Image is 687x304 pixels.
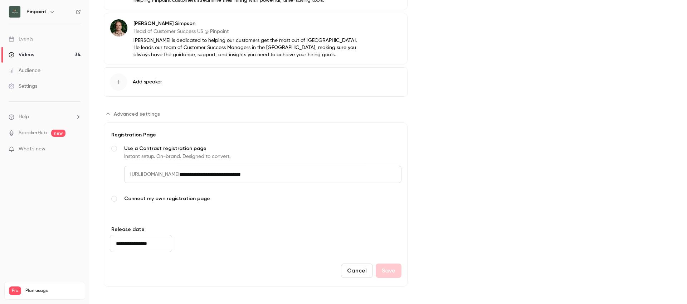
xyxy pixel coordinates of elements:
[179,166,401,183] input: Use a Contrast registration pageInstant setup. On-brand. Designed to convert.[URL][DOMAIN_NAME]
[110,131,401,139] div: Registration Page
[133,20,361,27] p: [PERSON_NAME] Simpson
[25,288,81,294] span: Plan usage
[9,83,37,90] div: Settings
[341,264,373,278] button: Cancel
[51,130,65,137] span: new
[9,113,81,121] li: help-dropdown-opener
[133,28,361,35] p: Head of Customer Success US @ Pinpoint
[114,110,160,118] span: Advanced settings
[104,108,408,287] section: Advanced settings
[19,113,29,121] span: Help
[124,153,401,160] div: Instant setup. On-brand. Designed to convert.
[19,129,47,137] a: SpeakerHub
[26,8,47,15] h6: Pinpoint
[9,35,33,43] div: Events
[104,67,408,97] button: Add speaker
[124,195,401,202] span: Connect my own registration page
[124,145,401,152] span: Use a Contrast registration page
[110,19,127,37] img: Paul Simpson
[110,226,172,233] label: Release date
[9,51,34,58] div: Videos
[9,286,21,295] span: Pro
[133,78,162,86] span: Add speaker
[9,67,40,74] div: Audience
[104,13,408,64] div: Paul Simpson[PERSON_NAME] SimpsonHead of Customer Success US @ Pinpoint[PERSON_NAME] is dedicated...
[104,108,164,120] button: Advanced settings
[133,37,361,58] p: [PERSON_NAME] is dedicated to helping our customers get the most out of [GEOGRAPHIC_DATA]. He lea...
[19,145,45,153] span: What's new
[72,146,81,153] iframe: Noticeable Trigger
[9,6,20,18] img: Pinpoint
[124,166,179,183] span: [URL][DOMAIN_NAME]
